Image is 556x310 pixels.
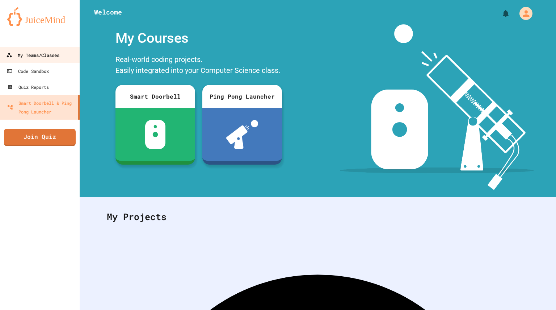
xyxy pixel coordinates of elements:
div: My Notifications [488,7,512,20]
div: Smart Doorbell [115,85,195,108]
div: My Account [512,5,534,22]
div: My Projects [100,203,536,231]
img: banner-image-my-projects.png [340,24,534,190]
div: Code Sandbox [7,67,49,75]
div: Real-world coding projects. Easily integrated into your Computer Science class. [112,52,286,79]
img: logo-orange.svg [7,7,72,26]
img: ppl-with-ball.png [226,120,258,149]
img: sdb-white.svg [145,120,166,149]
div: My Teams/Classes [6,51,59,60]
div: Quiz Reports [7,83,49,91]
div: Ping Pong Launcher [202,85,282,108]
div: My Courses [112,24,286,52]
div: Smart Doorbell & Ping Pong Launcher [7,99,75,116]
a: Join Quiz [4,129,76,146]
